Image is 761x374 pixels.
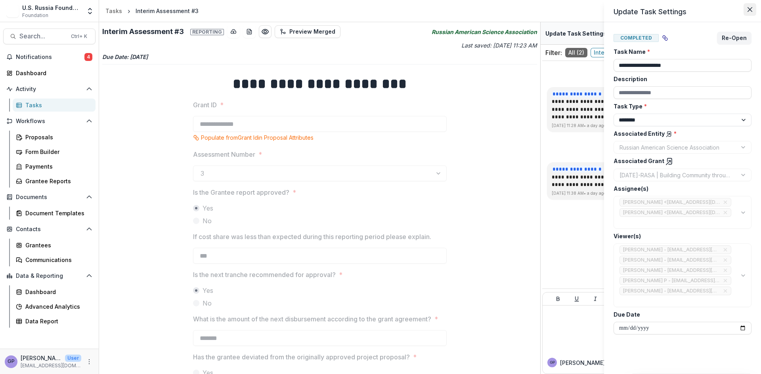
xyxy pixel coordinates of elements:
button: Close [744,3,756,16]
button: View dependent tasks [659,32,671,44]
label: Associated Grant [614,157,747,165]
label: Viewer(s) [614,232,747,240]
span: Completed [614,34,659,42]
button: Re-Open [717,32,751,44]
label: Assignee(s) [614,184,747,193]
label: Description [614,75,747,83]
label: Task Type [614,102,747,110]
label: Associated Entity [614,129,747,138]
label: Task Name [614,47,747,56]
label: Due Date [614,310,747,319]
